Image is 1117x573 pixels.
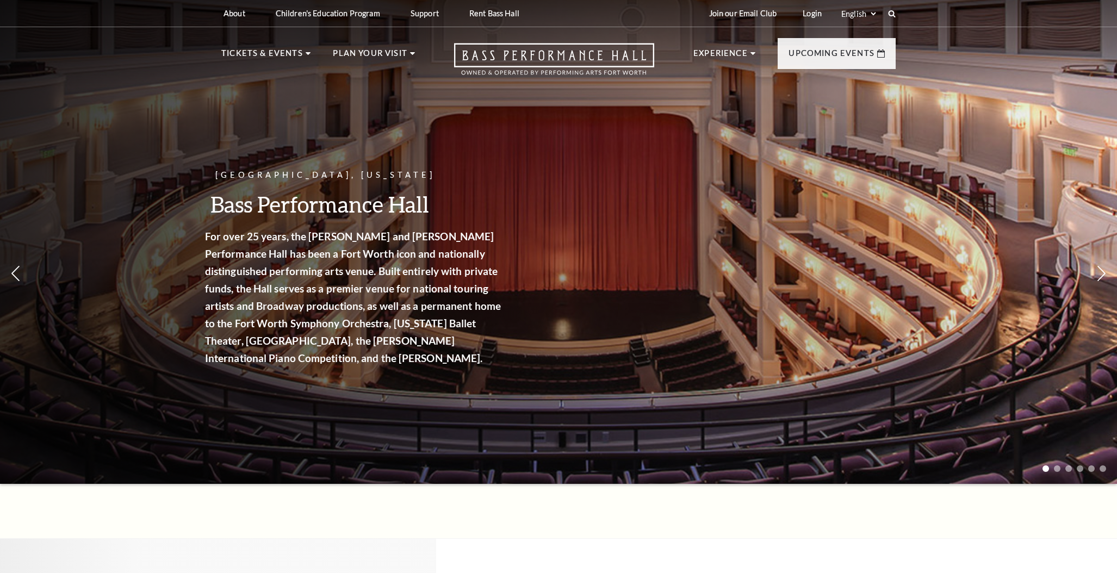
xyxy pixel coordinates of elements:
p: About [224,9,245,18]
p: Plan Your Visit [333,47,407,66]
p: Children's Education Program [276,9,380,18]
p: Rent Bass Hall [469,9,519,18]
p: Support [411,9,439,18]
p: Upcoming Events [789,47,874,66]
h3: Bass Performance Hall [217,190,516,218]
p: [GEOGRAPHIC_DATA], [US_STATE] [217,169,516,182]
strong: For over 25 years, the [PERSON_NAME] and [PERSON_NAME] Performance Hall has been a Fort Worth ico... [217,230,513,364]
p: Tickets & Events [221,47,303,66]
p: Experience [693,47,748,66]
select: Select: [839,9,878,19]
